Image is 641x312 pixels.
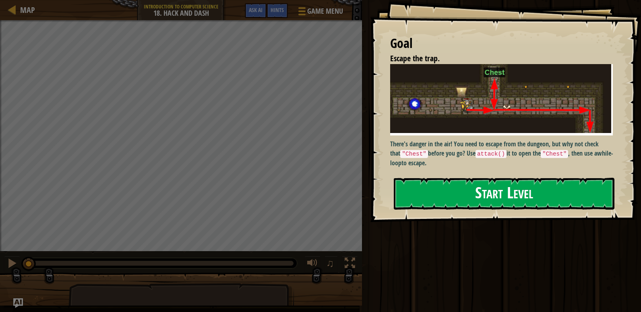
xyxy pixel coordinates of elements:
[380,53,611,64] li: Escape the trap.
[390,64,619,135] img: Hack and dash
[342,256,358,272] button: Toggle fullscreen
[20,4,35,15] span: Map
[307,6,343,17] span: Game Menu
[326,257,334,269] span: ♫
[245,3,267,18] button: Ask AI
[13,298,23,308] button: Ask AI
[390,34,613,53] div: Goal
[304,256,320,272] button: Adjust volume
[394,178,614,210] button: Start Level
[390,139,619,167] p: There's danger in the air! You need to escape from the dungeon, but why not check that before you...
[16,4,35,15] a: Map
[325,256,338,272] button: ♫
[390,149,613,167] strong: while-loop
[271,6,284,14] span: Hints
[400,150,428,158] code: "Chest"
[541,150,568,158] code: "Chest"
[292,3,348,22] button: Game Menu
[4,256,20,272] button: Ctrl + P: Pause
[390,53,440,64] span: Escape the trap.
[249,6,263,14] span: Ask AI
[476,150,507,158] code: attack()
